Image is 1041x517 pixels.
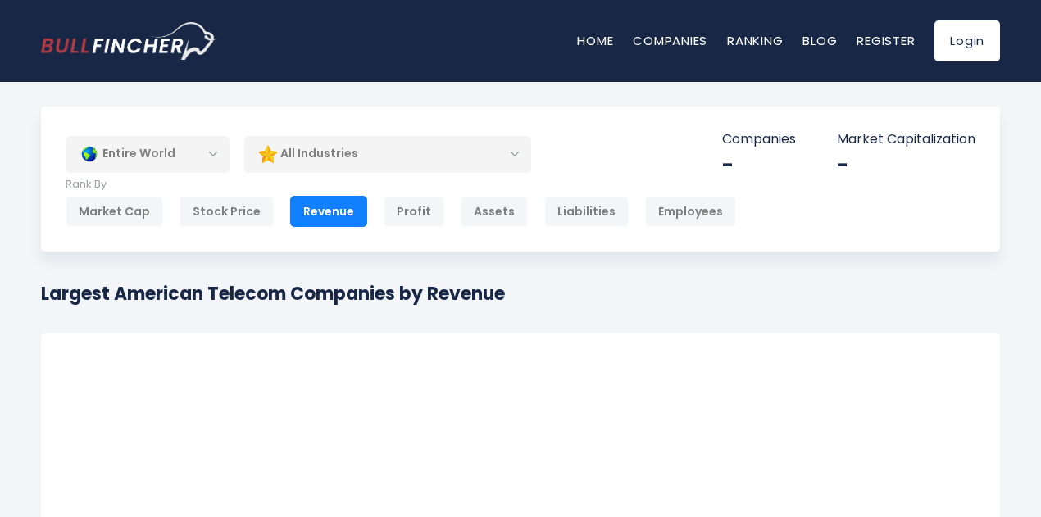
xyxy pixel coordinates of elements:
[244,135,531,173] div: All Industries
[727,32,783,49] a: Ranking
[934,20,1000,61] a: Login
[645,196,736,227] div: Employees
[41,280,505,307] h1: Largest American Telecom Companies by Revenue
[66,196,163,227] div: Market Cap
[41,22,217,60] img: bullfincher logo
[66,178,736,192] p: Rank By
[461,196,528,227] div: Assets
[837,131,975,148] p: Market Capitalization
[722,131,796,148] p: Companies
[857,32,915,49] a: Register
[41,22,217,60] a: Go to homepage
[290,196,367,227] div: Revenue
[66,135,230,173] div: Entire World
[577,32,613,49] a: Home
[837,152,975,178] div: -
[180,196,274,227] div: Stock Price
[633,32,707,49] a: Companies
[722,152,796,178] div: -
[802,32,837,49] a: Blog
[544,196,629,227] div: Liabilities
[384,196,444,227] div: Profit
